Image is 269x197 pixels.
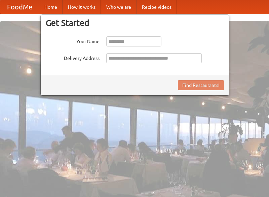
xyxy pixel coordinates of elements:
label: Your Name [46,36,100,45]
button: Find Restaurants! [178,80,224,90]
a: FoodMe [0,0,39,14]
a: Recipe videos [137,0,177,14]
a: How it works [63,0,101,14]
h3: Get Started [46,18,224,28]
a: Home [39,0,63,14]
a: Who we are [101,0,137,14]
label: Delivery Address [46,53,100,62]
